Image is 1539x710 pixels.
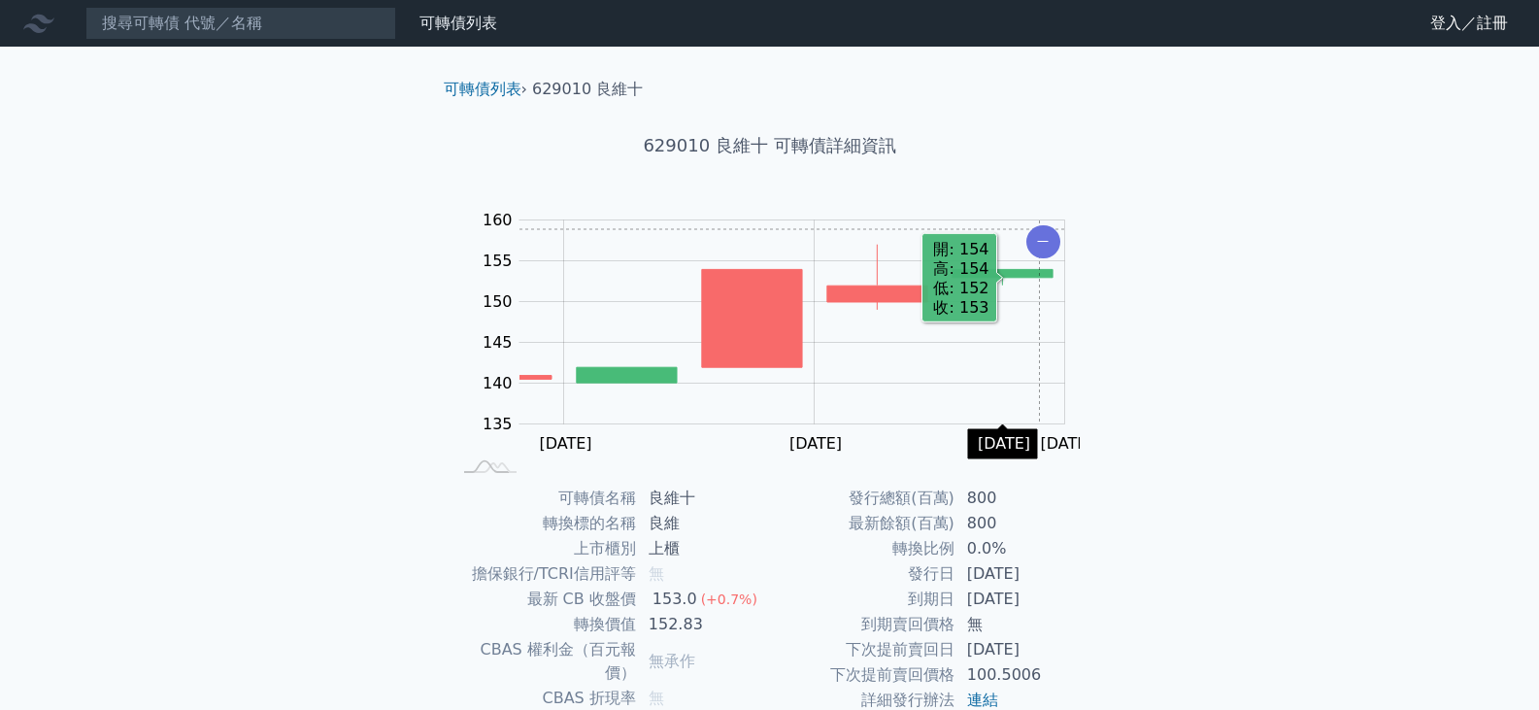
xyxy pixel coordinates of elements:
[955,486,1088,511] td: 800
[789,434,842,453] tspan: [DATE]
[770,536,955,561] td: 轉換比例
[770,486,955,511] td: 發行總額(百萬)
[452,637,637,686] td: CBAS 權利金（百元報價）
[532,78,643,101] li: 629010 良維十
[955,561,1088,587] td: [DATE]
[483,415,513,433] tspan: 135
[444,78,527,101] li: ›
[1041,434,1093,453] tspan: [DATE]
[483,252,513,270] tspan: 155
[770,637,955,662] td: 下次提前賣回日
[1415,8,1523,39] a: 登入／註冊
[452,211,1094,453] g: Chart
[1442,617,1539,710] div: 聊天小工具
[452,561,637,587] td: 擔保銀行/TCRI信用評等
[452,536,637,561] td: 上市櫃別
[444,80,521,98] a: 可轉債列表
[649,652,695,670] span: 無承作
[770,612,955,637] td: 到期賣回價格
[452,245,1053,398] g: Series
[85,7,396,40] input: 搜尋可轉債 代號／名稱
[701,592,757,607] span: (+0.7%)
[637,511,770,536] td: 良維
[770,587,955,612] td: 到期日
[955,637,1088,662] td: [DATE]
[452,587,637,612] td: 最新 CB 收盤價
[1442,617,1539,710] iframe: Chat Widget
[637,486,770,511] td: 良維十
[452,486,637,511] td: 可轉債名稱
[483,292,513,311] tspan: 150
[649,689,664,707] span: 無
[637,612,770,637] td: 152.83
[770,511,955,536] td: 最新餘額(百萬)
[770,561,955,587] td: 發行日
[483,211,513,229] tspan: 160
[539,434,591,453] tspan: [DATE]
[649,564,664,583] span: 無
[452,612,637,637] td: 轉換價值
[967,691,998,709] a: 連結
[452,511,637,536] td: 轉換標的名稱
[955,511,1088,536] td: 800
[955,536,1088,561] td: 0.0%
[637,536,770,561] td: 上櫃
[483,333,513,352] tspan: 145
[955,612,1088,637] td: 無
[955,662,1088,688] td: 100.5006
[483,374,513,392] tspan: 140
[770,662,955,688] td: 下次提前賣回價格
[649,588,701,611] div: 153.0
[428,132,1112,159] h1: 629010 良維十 可轉債詳細資訊
[419,14,497,32] a: 可轉債列表
[955,587,1088,612] td: [DATE]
